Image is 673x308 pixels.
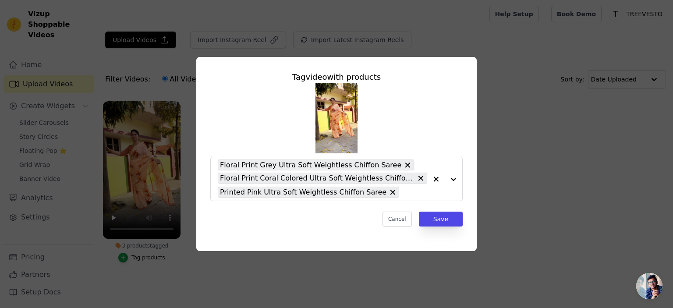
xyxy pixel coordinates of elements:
button: Save [419,212,463,227]
button: Cancel [383,212,412,227]
span: Printed Pink Ultra Soft Weightless Chiffon Saree [220,187,386,198]
img: tn-90a06126720349ad9030dabb3312ed11.png [315,83,358,153]
div: Tag video with products [210,71,463,83]
a: Open chat [636,273,662,299]
span: Floral Print Grey Ultra Soft Weightless Chiffon Saree [220,159,401,170]
span: Floral Print Coral Colored Ultra Soft Weightless Chiffon Saree [220,173,414,184]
